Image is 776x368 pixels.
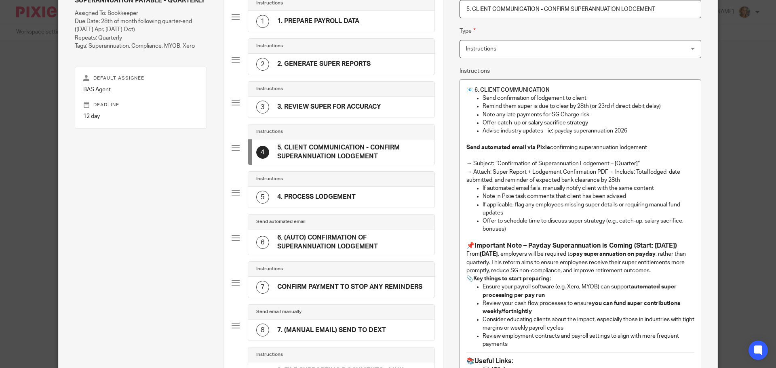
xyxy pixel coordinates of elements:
strong: pay superannuation on payday [573,251,656,257]
h4: 1. PREPARE PAYROLL DATA [277,17,359,25]
h4: 7. (MANUAL EMAIL) SEND TO DEXT [277,326,386,334]
div: 7 [256,281,269,294]
label: Instructions [460,67,490,75]
strong: automated super processing per pay run [483,284,678,298]
p: Assigned To: Bookkeeper Due Date: 28th of month following quarter-end ([DATE] Apr, [DATE] Oct) Re... [75,9,207,50]
div: 5 [256,191,269,204]
p: Review employment contracts and payroll settings to align with more frequent payments [483,332,694,349]
p: Default assignee [83,75,198,82]
h4: 5. CLIENT COMMUNICATION - CONFIRM SUPERANNUATION LODGEMENT [277,143,426,161]
h4: Instructions [256,266,283,272]
p: Note in Pixie task comments that client has been advised [483,192,694,200]
p: Review your cash flow processes to ensure [483,299,694,316]
p: If applicable, flag any employees missing super details or requiring manual fund updates [483,201,694,217]
div: 4 [256,146,269,159]
p: Consider educating clients about the impact, especially those in industries with tight margins or... [483,315,694,332]
p: Note any late payments for SG Charge risk [483,111,694,119]
h4: Send email manually [256,309,302,315]
h3: 📚 [466,357,694,366]
div: 6 [256,236,269,249]
strong: Useful Links: [474,358,513,364]
h4: Send automated email [256,219,306,225]
h4: 2. GENERATE SUPER REPORTS [277,60,371,68]
h4: Instructions [256,128,283,135]
p: Deadline [83,102,198,108]
h4: Instructions [256,43,283,49]
p: Remind them super is due to clear by 28th (or 23rd if direct debit delay) [483,102,694,110]
h4: CONFIRM PAYMENT TO STOP ANY REMINDERS [277,283,422,291]
h3: 📌 [466,242,694,250]
div: 3 [256,101,269,114]
p: → Subject: “Confirmation of Superannuation Lodgement – [Quarter]” → Attach: Super Report + Lodgem... [466,151,694,184]
h4: 📧 6. CLIENT COMMUNICATION [466,86,694,94]
div: 1 [256,15,269,28]
label: Type [460,26,476,36]
p: confirming superannuation lodgement [466,143,694,151]
p: 📎 [466,275,694,283]
p: BAS Agent [83,86,198,94]
p: If automated email fails, manually notify client with the same content [483,184,694,192]
strong: Important Note – Payday Superannuation is Coming (Start: [DATE]) [474,242,677,249]
span: Instructions [466,46,496,52]
div: 8 [256,324,269,336]
strong: [DATE] [480,251,498,257]
h4: Instructions [256,86,283,92]
h4: 6. (AUTO) CONFIRMATION OF SUPERANNUATION LODGEMENT [277,233,426,251]
p: Offer catch-up or salary sacrifice strategy [483,119,694,127]
p: Send confirmation of lodgement to client [483,94,694,102]
div: 2 [256,58,269,71]
p: Ensure your payroll software (e.g. Xero, MYOB) can support [483,283,694,299]
p: 12 day [83,112,198,120]
h4: 4. PROCESS LODGEMENT [277,193,356,201]
h4: Instructions [256,351,283,358]
strong: Send automated email via Pixie [466,145,550,150]
p: Advise industry updates - ie; payday superannuation 2026 [483,127,694,135]
strong: Key things to start preparing: [473,276,551,282]
h4: 3. REVIEW SUPER FOR ACCURACY [277,103,381,111]
p: Offer to schedule time to discuss super strategy (e.g., catch-up, salary sacrifice, bonuses) [483,217,694,233]
p: From , employers will be required to , rather than quarterly. This reform aims to ensure employee... [466,250,694,275]
h4: Instructions [256,176,283,182]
